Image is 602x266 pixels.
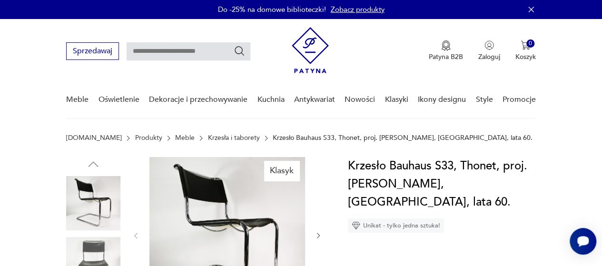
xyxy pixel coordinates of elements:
[475,81,493,118] a: Style
[570,228,596,255] iframe: Smartsupp widget button
[429,52,463,61] p: Patyna B2B
[429,40,463,61] button: Patyna B2B
[175,134,195,142] a: Meble
[521,40,530,50] img: Ikona koszyka
[292,27,329,73] img: Patyna - sklep z meblami i dekoracjami vintage
[429,40,463,61] a: Ikona medaluPatyna B2B
[478,40,500,61] button: Zaloguj
[264,161,299,181] div: Klasyk
[331,5,385,14] a: Zobacz produkty
[348,157,536,211] h1: Krzesło Bauhaus S33, Thonet, proj. [PERSON_NAME], [GEOGRAPHIC_DATA], lata 60.
[418,81,466,118] a: Ikony designu
[208,134,260,142] a: Krzesła i taborety
[515,40,536,61] button: 0Koszyk
[99,81,139,118] a: Oświetlenie
[348,218,444,233] div: Unikat - tylko jedna sztuka!
[441,40,451,51] img: Ikona medalu
[345,81,375,118] a: Nowości
[257,81,284,118] a: Kuchnia
[66,49,119,55] a: Sprzedawaj
[294,81,335,118] a: Antykwariat
[352,221,360,230] img: Ikona diamentu
[478,52,500,61] p: Zaloguj
[515,52,536,61] p: Koszyk
[66,134,122,142] a: [DOMAIN_NAME]
[526,39,534,48] div: 0
[234,45,245,57] button: Szukaj
[135,134,162,142] a: Produkty
[484,40,494,50] img: Ikonka użytkownika
[273,134,533,142] p: Krzesło Bauhaus S33, Thonet, proj. [PERSON_NAME], [GEOGRAPHIC_DATA], lata 60.
[66,176,120,230] img: Zdjęcie produktu Krzesło Bauhaus S33, Thonet, proj. Mart Stam, Austria, lata 60.
[66,81,89,118] a: Meble
[385,81,408,118] a: Klasyki
[149,81,247,118] a: Dekoracje i przechowywanie
[503,81,536,118] a: Promocje
[66,42,119,60] button: Sprzedawaj
[218,5,326,14] p: Do -25% na domowe biblioteczki!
